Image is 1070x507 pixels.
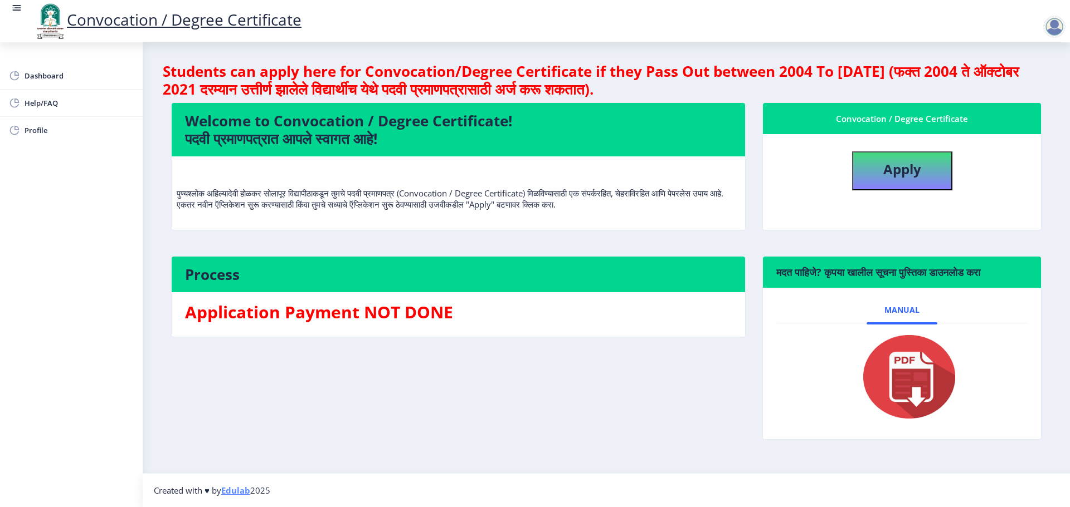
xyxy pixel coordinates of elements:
[33,9,301,30] a: Convocation / Degree Certificate
[776,265,1028,279] h6: मदत पाहिजे? कृपया खालील सूचना पुस्तिका डाउनलोड करा
[177,165,740,210] p: पुण्यश्लोक अहिल्यादेवी होळकर सोलापूर विद्यापीठाकडून तुमचे पदवी प्रमाणपत्र (Convocation / Degree C...
[25,124,134,137] span: Profile
[163,62,1050,98] h4: Students can apply here for Convocation/Degree Certificate if they Pass Out between 2004 To [DATE...
[884,306,920,314] span: Manual
[847,332,958,421] img: pdf.png
[221,485,250,496] a: Edulab
[154,485,270,496] span: Created with ♥ by 2025
[33,2,67,40] img: logo
[185,112,732,147] h4: Welcome to Convocation / Degree Certificate! पदवी प्रमाणपत्रात आपले स्वागत आहे!
[25,96,134,110] span: Help/FAQ
[852,151,952,190] button: Apply
[25,69,134,82] span: Dashboard
[883,160,921,178] b: Apply
[185,265,732,283] h4: Process
[185,301,732,323] h3: Application Payment NOT DONE
[776,112,1028,125] div: Convocation / Degree Certificate
[867,297,937,323] a: Manual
